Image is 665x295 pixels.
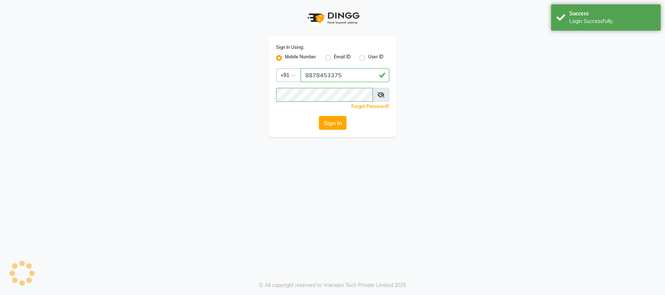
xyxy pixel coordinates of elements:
a: Forgot Password? [351,104,389,109]
label: Email ID [334,54,351,62]
input: Username [276,88,373,102]
img: logo1.svg [303,7,362,29]
label: Sign In Using: [276,44,304,51]
label: Mobile Number [285,54,316,62]
div: Success [569,10,655,18]
div: Login Successfully. [569,18,655,25]
button: Sign In [319,116,347,130]
input: Username [301,68,389,82]
label: User ID [368,54,383,62]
